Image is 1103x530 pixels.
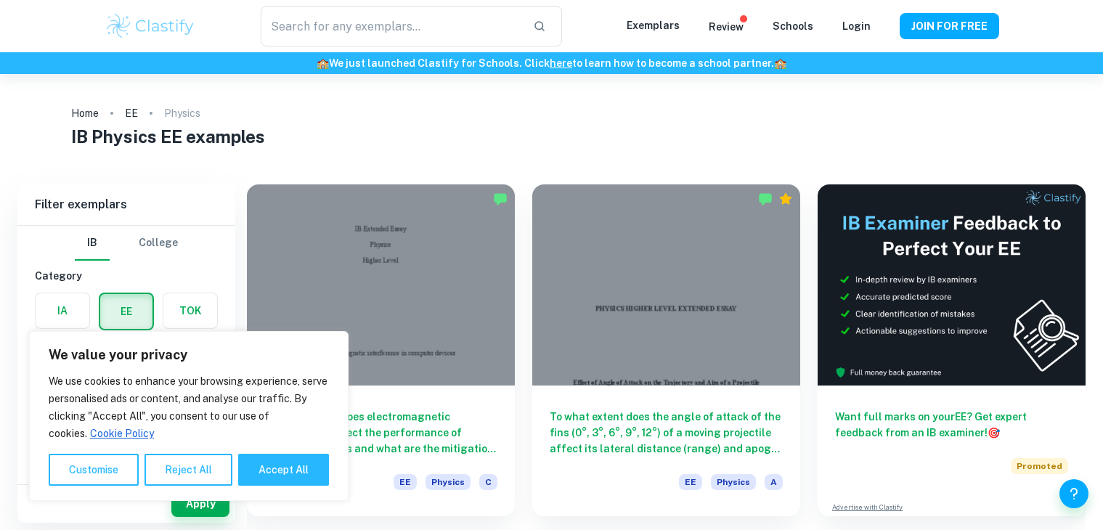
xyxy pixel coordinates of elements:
[264,409,497,457] h6: To what extent does electromagnetic interference affect the performance of computer devices and w...
[89,427,155,440] a: Cookie Policy
[765,474,783,490] span: A
[3,55,1100,71] h6: We just launched Clastify for Schools. Click to learn how to become a school partner.
[145,454,232,486] button: Reject All
[71,103,99,123] a: Home
[711,474,756,490] span: Physics
[49,454,139,486] button: Customise
[261,6,521,46] input: Search for any exemplars...
[1011,458,1068,474] span: Promoted
[479,474,497,490] span: C
[1059,479,1088,508] button: Help and Feedback
[29,331,349,501] div: We value your privacy
[709,19,744,35] p: Review
[100,294,152,329] button: EE
[818,184,1086,386] img: Thumbnail
[17,184,235,225] h6: Filter exemplars
[842,20,871,32] a: Login
[493,192,508,206] img: Marked
[778,192,793,206] div: Premium
[550,57,572,69] a: here
[900,13,999,39] button: JOIN FOR FREE
[171,491,229,517] button: Apply
[818,184,1086,516] a: Want full marks on yourEE? Get expert feedback from an IB examiner!PromotedAdvertise with Clastify
[238,454,329,486] button: Accept All
[164,105,200,121] p: Physics
[394,474,417,490] span: EE
[426,474,471,490] span: Physics
[35,268,218,284] h6: Category
[139,226,178,261] button: College
[125,103,138,123] a: EE
[71,123,1033,150] h1: IB Physics EE examples
[988,427,1000,439] span: 🎯
[835,409,1068,441] h6: Want full marks on your EE ? Get expert feedback from an IB examiner!
[49,346,329,364] p: We value your privacy
[774,57,786,69] span: 🏫
[163,293,217,328] button: TOK
[75,226,178,261] div: Filter type choice
[832,502,903,513] a: Advertise with Clastify
[36,293,89,328] button: IA
[550,409,783,457] h6: To what extent does the angle of attack of the fins (0°, 3°, 6°, 9°, 12°) of a moving projectile ...
[105,12,197,41] img: Clastify logo
[679,474,702,490] span: EE
[532,184,800,516] a: To what extent does the angle of attack of the fins (0°, 3°, 6°, 9°, 12°) of a moving projectile ...
[247,184,515,516] a: To what extent does electromagnetic interference affect the performance of computer devices and w...
[773,20,813,32] a: Schools
[758,192,773,206] img: Marked
[49,372,329,442] p: We use cookies to enhance your browsing experience, serve personalised ads or content, and analys...
[627,17,680,33] p: Exemplars
[75,226,110,261] button: IB
[317,57,329,69] span: 🏫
